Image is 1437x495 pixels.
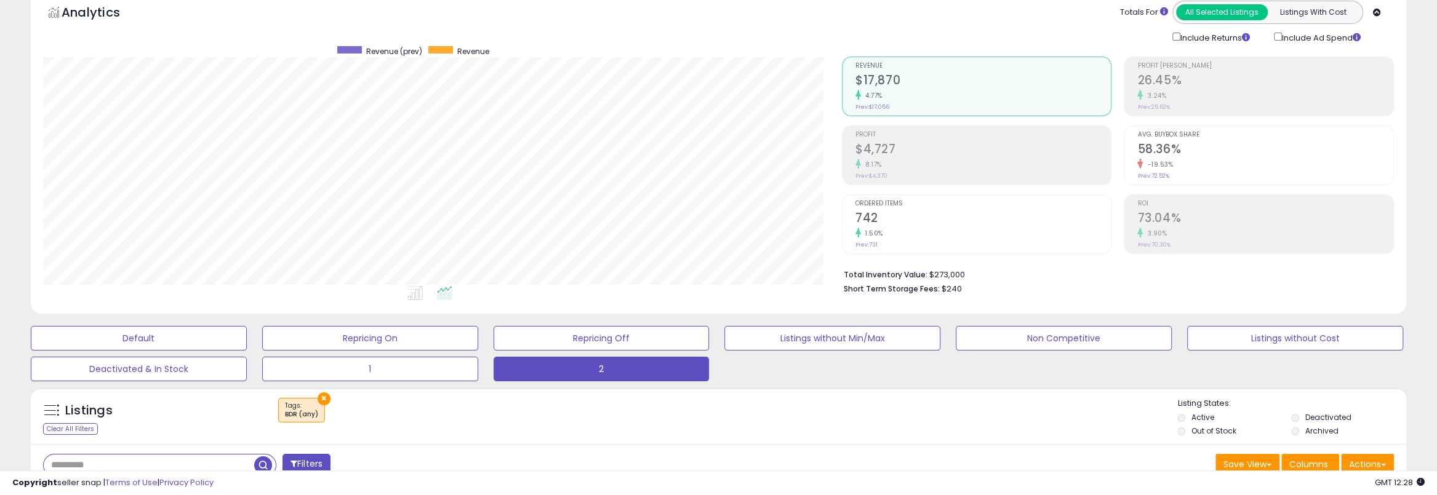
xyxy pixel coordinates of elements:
[1137,142,1393,159] h2: 58.36%
[1137,132,1393,138] span: Avg. Buybox Share
[1120,7,1168,18] div: Totals For
[285,401,318,419] span: Tags :
[31,326,247,350] button: Default
[1137,73,1393,90] h2: 26.45%
[1191,412,1214,422] label: Active
[31,357,247,381] button: Deactivated & In Stock
[159,477,214,488] a: Privacy Policy
[1137,63,1393,69] span: Profit [PERSON_NAME]
[855,241,878,248] small: Prev: 731
[956,326,1172,350] button: Non Competitive
[12,477,214,489] div: seller snap | |
[1289,458,1328,470] span: Columns
[844,283,940,294] b: Short Term Storage Fees:
[1137,103,1169,111] small: Prev: 25.62%
[1143,229,1167,238] small: 3.90%
[12,477,57,488] strong: Copyright
[855,172,887,180] small: Prev: $4,370
[1341,454,1394,475] button: Actions
[861,91,883,100] small: 4.77%
[1281,454,1339,475] button: Columns
[65,402,113,419] h5: Listings
[942,283,962,295] span: $240
[855,200,1111,207] span: Ordered Items
[1137,200,1393,207] span: ROI
[1305,426,1339,436] label: Archived
[1267,4,1359,20] button: Listings With Cost
[855,211,1111,228] h2: 742
[1187,326,1403,350] button: Listings without Cost
[1143,91,1166,100] small: 3.24%
[262,357,478,381] button: 1
[366,46,422,57] span: Revenue (prev)
[1191,426,1236,436] label: Out of Stock
[855,63,1111,69] span: Revenue
[1375,477,1425,488] span: 2025-09-9 12:28 GMT
[1265,30,1380,44] div: Include Ad Spend
[1176,4,1268,20] button: All Selected Listings
[1143,160,1173,169] small: -19.53%
[43,423,98,435] div: Clear All Filters
[855,73,1111,90] h2: $17,870
[105,477,158,488] a: Terms of Use
[724,326,940,350] button: Listings without Min/Max
[1163,30,1265,44] div: Include Returns
[1177,398,1406,410] p: Listing States:
[282,454,330,475] button: Filters
[285,410,318,419] div: BDR (any)
[844,266,1385,281] li: $273,000
[861,160,882,169] small: 8.17%
[62,4,144,24] h5: Analytics
[494,326,710,350] button: Repricing Off
[1305,412,1351,422] label: Deactivated
[855,103,889,111] small: Prev: $17,056
[457,46,489,57] span: Revenue
[1137,211,1393,228] h2: 73.04%
[1137,172,1169,180] small: Prev: 72.52%
[494,357,710,381] button: 2
[1137,241,1170,248] small: Prev: 70.30%
[318,392,330,405] button: ×
[861,229,883,238] small: 1.50%
[1215,454,1279,475] button: Save View
[855,132,1111,138] span: Profit
[844,269,927,280] b: Total Inventory Value:
[855,142,1111,159] h2: $4,727
[262,326,478,350] button: Repricing On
